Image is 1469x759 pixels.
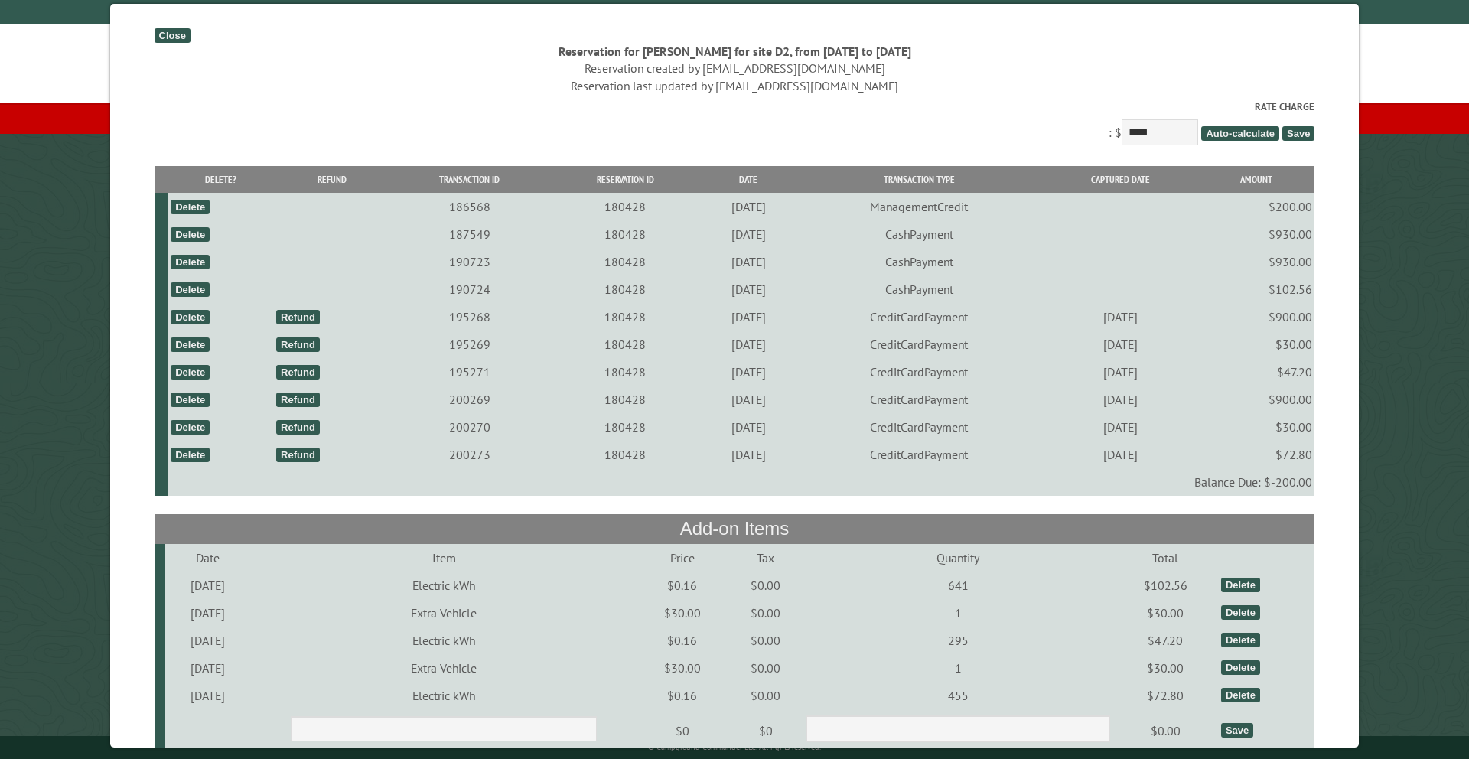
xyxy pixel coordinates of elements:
[796,331,1043,358] td: CreditCardPayment
[637,544,728,572] td: Price
[701,358,795,386] td: [DATE]
[251,599,637,627] td: Extra Vehicle
[549,358,702,386] td: 180428
[701,248,795,275] td: [DATE]
[1198,386,1314,413] td: $900.00
[251,544,637,572] td: Item
[155,99,1315,149] div: : $
[1198,220,1314,248] td: $930.00
[796,166,1043,193] th: Transaction Type
[276,310,320,324] div: Refund
[155,28,191,43] div: Close
[701,275,795,303] td: [DATE]
[803,654,1112,682] td: 1
[165,627,251,654] td: [DATE]
[155,99,1315,114] label: Rate Charge
[1043,331,1198,358] td: [DATE]
[274,166,390,193] th: Refund
[171,420,210,435] div: Delete
[796,303,1043,331] td: CreditCardPayment
[1198,248,1314,275] td: $930.00
[1112,544,1219,572] td: Total
[728,654,803,682] td: $0.00
[1198,413,1314,441] td: $30.00
[796,441,1043,468] td: CreditCardPayment
[701,166,795,193] th: Date
[1112,572,1219,599] td: $102.56
[390,248,549,275] td: 190723
[637,709,728,752] td: $0
[637,627,728,654] td: $0.16
[1112,599,1219,627] td: $30.00
[1198,303,1314,331] td: $900.00
[171,337,210,352] div: Delete
[1043,358,1198,386] td: [DATE]
[549,386,702,413] td: 180428
[390,358,549,386] td: 195271
[276,448,320,462] div: Refund
[1201,126,1279,141] span: Auto-calculate
[171,255,210,269] div: Delete
[1112,709,1219,752] td: $0.00
[701,193,795,220] td: [DATE]
[155,77,1315,94] div: Reservation last updated by [EMAIL_ADDRESS][DOMAIN_NAME]
[251,654,637,682] td: Extra Vehicle
[165,599,251,627] td: [DATE]
[1282,126,1314,141] span: Save
[1198,275,1314,303] td: $102.56
[728,682,803,709] td: $0.00
[276,337,320,352] div: Refund
[171,448,210,462] div: Delete
[1221,660,1260,675] div: Delete
[1043,413,1198,441] td: [DATE]
[1198,358,1314,386] td: $47.20
[168,468,1314,496] td: Balance Due: $-200.00
[796,248,1043,275] td: CashPayment
[171,282,210,297] div: Delete
[165,572,251,599] td: [DATE]
[390,275,549,303] td: 190724
[549,166,702,193] th: Reservation ID
[549,248,702,275] td: 180428
[276,420,320,435] div: Refund
[1043,303,1198,331] td: [DATE]
[728,544,803,572] td: Tax
[390,331,549,358] td: 195269
[155,60,1315,77] div: Reservation created by [EMAIL_ADDRESS][DOMAIN_NAME]
[165,654,251,682] td: [DATE]
[549,303,702,331] td: 180428
[549,331,702,358] td: 180428
[728,709,803,752] td: $0
[549,220,702,248] td: 180428
[165,682,251,709] td: [DATE]
[390,441,549,468] td: 200273
[1112,682,1219,709] td: $72.80
[728,627,803,654] td: $0.00
[701,220,795,248] td: [DATE]
[251,572,637,599] td: Electric kWh
[701,331,795,358] td: [DATE]
[701,413,795,441] td: [DATE]
[165,544,251,572] td: Date
[637,682,728,709] td: $0.16
[171,200,210,214] div: Delete
[637,654,728,682] td: $30.00
[796,193,1043,220] td: ManagementCredit
[701,303,795,331] td: [DATE]
[171,310,210,324] div: Delete
[803,599,1112,627] td: 1
[549,413,702,441] td: 180428
[1043,166,1198,193] th: Captured Date
[390,413,549,441] td: 200270
[1043,441,1198,468] td: [DATE]
[1112,627,1219,654] td: $47.20
[1221,723,1253,738] div: Save
[803,544,1112,572] td: Quantity
[390,193,549,220] td: 186568
[251,627,637,654] td: Electric kWh
[390,303,549,331] td: 195268
[1198,441,1314,468] td: $72.80
[796,220,1043,248] td: CashPayment
[803,572,1112,599] td: 641
[1043,386,1198,413] td: [DATE]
